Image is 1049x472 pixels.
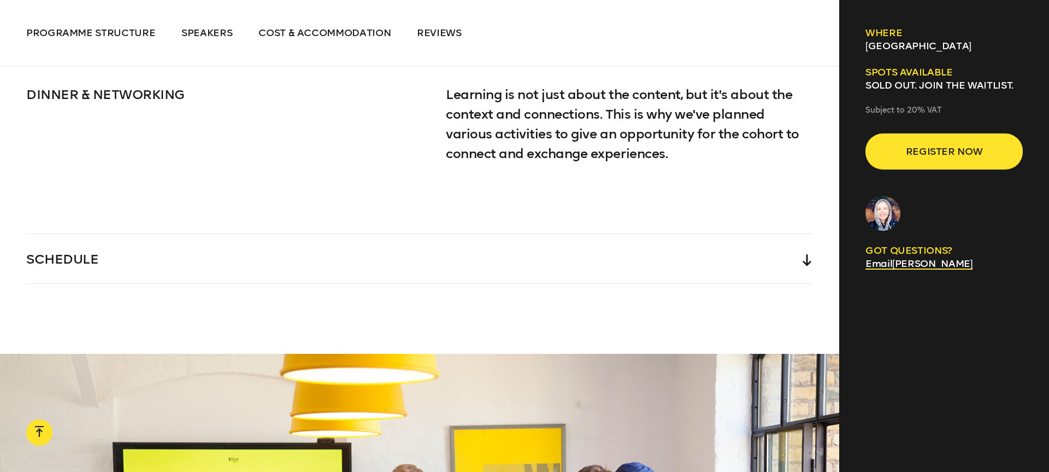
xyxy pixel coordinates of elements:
p: [GEOGRAPHIC_DATA] [865,39,1023,53]
a: Email[PERSON_NAME] [865,258,973,270]
p: DINNER & NETWORKING [26,85,420,104]
span: Reviews [417,27,462,39]
h6: Where [865,26,1023,39]
span: Register now [883,141,1005,162]
span: Programme structure [26,27,155,39]
p: GOT QUESTIONS? [865,244,1023,257]
span: Cost & Accommodation [258,27,391,39]
button: Register now [865,133,1023,170]
p: Learning is not just about the content, but it's about the context and connections. This is why w... [446,85,813,164]
div: SCHEDULE [26,234,813,283]
h6: Spots available [865,66,1023,79]
p: Subject to 20% VAT [865,105,1023,116]
span: Speakers [181,27,232,39]
p: SOLD OUT. Join the waitlist. [865,79,1023,92]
